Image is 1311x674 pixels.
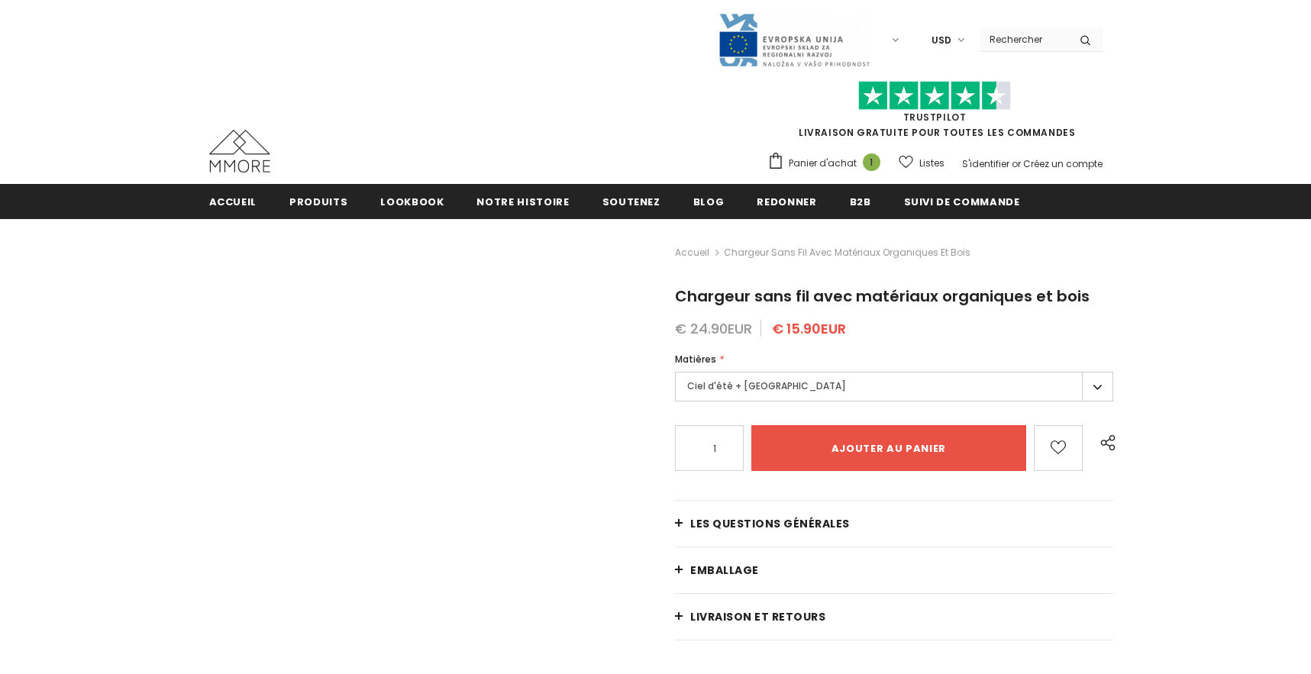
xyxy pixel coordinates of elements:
span: Livraison et retours [690,609,825,624]
span: Les questions générales [690,516,850,531]
a: S'identifier [962,157,1009,170]
span: LIVRAISON GRATUITE POUR TOUTES LES COMMANDES [767,88,1103,139]
img: Faites confiance aux étoiles pilotes [858,81,1011,111]
a: Blog [693,184,725,218]
span: Matières [675,353,716,366]
a: soutenez [602,184,660,218]
a: Listes [899,150,945,176]
span: Produits [289,195,347,209]
a: Panier d'achat 1 [767,152,888,175]
a: Accueil [209,184,257,218]
a: Livraison et retours [675,594,1113,640]
a: B2B [850,184,871,218]
span: € 15.90EUR [772,319,846,338]
span: EMBALLAGE [690,563,759,578]
span: Chargeur sans fil avec matériaux organiques et bois [675,285,1090,307]
img: Javni Razpis [718,12,870,68]
a: TrustPilot [903,111,967,124]
a: Accueil [675,243,709,262]
span: Notre histoire [476,195,569,209]
a: Lookbook [380,184,444,218]
label: Ciel d'été + [GEOGRAPHIC_DATA] [675,372,1113,401]
span: Lookbook [380,195,444,209]
a: Javni Razpis [718,33,870,46]
input: Search Site [980,28,1068,50]
a: Redonner [757,184,816,218]
span: € 24.90EUR [675,319,752,338]
span: 1 [863,153,880,171]
span: Redonner [757,195,816,209]
span: B2B [850,195,871,209]
a: Créez un compte [1023,157,1103,170]
span: Chargeur sans fil avec matériaux organiques et bois [724,243,970,262]
span: USD [932,33,951,48]
a: Produits [289,184,347,218]
a: Suivi de commande [904,184,1020,218]
img: Cas MMORE [209,130,270,173]
span: or [1012,157,1021,170]
span: Panier d'achat [789,156,857,171]
a: EMBALLAGE [675,547,1113,593]
a: Notre histoire [476,184,569,218]
span: Accueil [209,195,257,209]
span: Blog [693,195,725,209]
span: soutenez [602,195,660,209]
span: Suivi de commande [904,195,1020,209]
input: Ajouter au panier [751,425,1025,471]
a: Les questions générales [675,501,1113,547]
span: Listes [919,156,945,171]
